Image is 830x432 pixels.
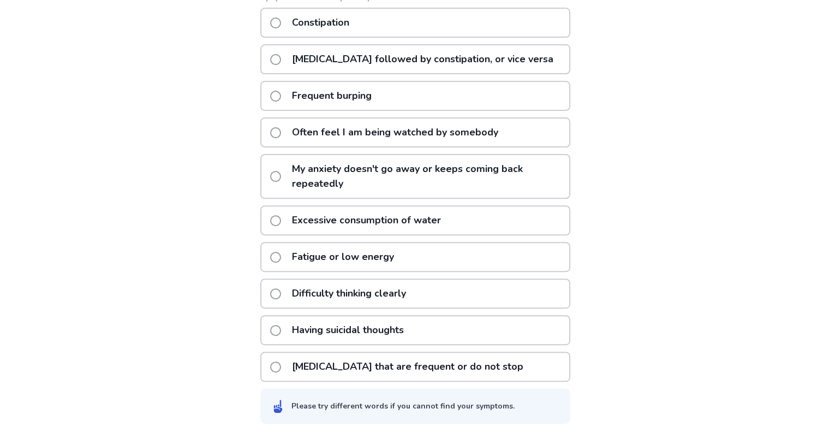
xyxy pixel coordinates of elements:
[285,119,505,146] p: Often feel I am being watched by somebody
[285,243,401,271] p: Fatigue or low energy
[285,155,569,198] p: My anxiety doesn't go away or keeps coming back repeatedly
[285,9,356,37] p: Constipation
[285,82,378,110] p: Frequent burping
[291,400,515,412] div: Please try different words if you cannot find your symptoms.
[285,280,413,307] p: Difficulty thinking clearly
[285,206,447,234] p: Excessive consumption of water
[285,316,410,344] p: Having suicidal thoughts
[285,353,530,381] p: [MEDICAL_DATA] that are frequent or do not stop
[285,45,560,73] p: [MEDICAL_DATA] followed by constipation, or vice versa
